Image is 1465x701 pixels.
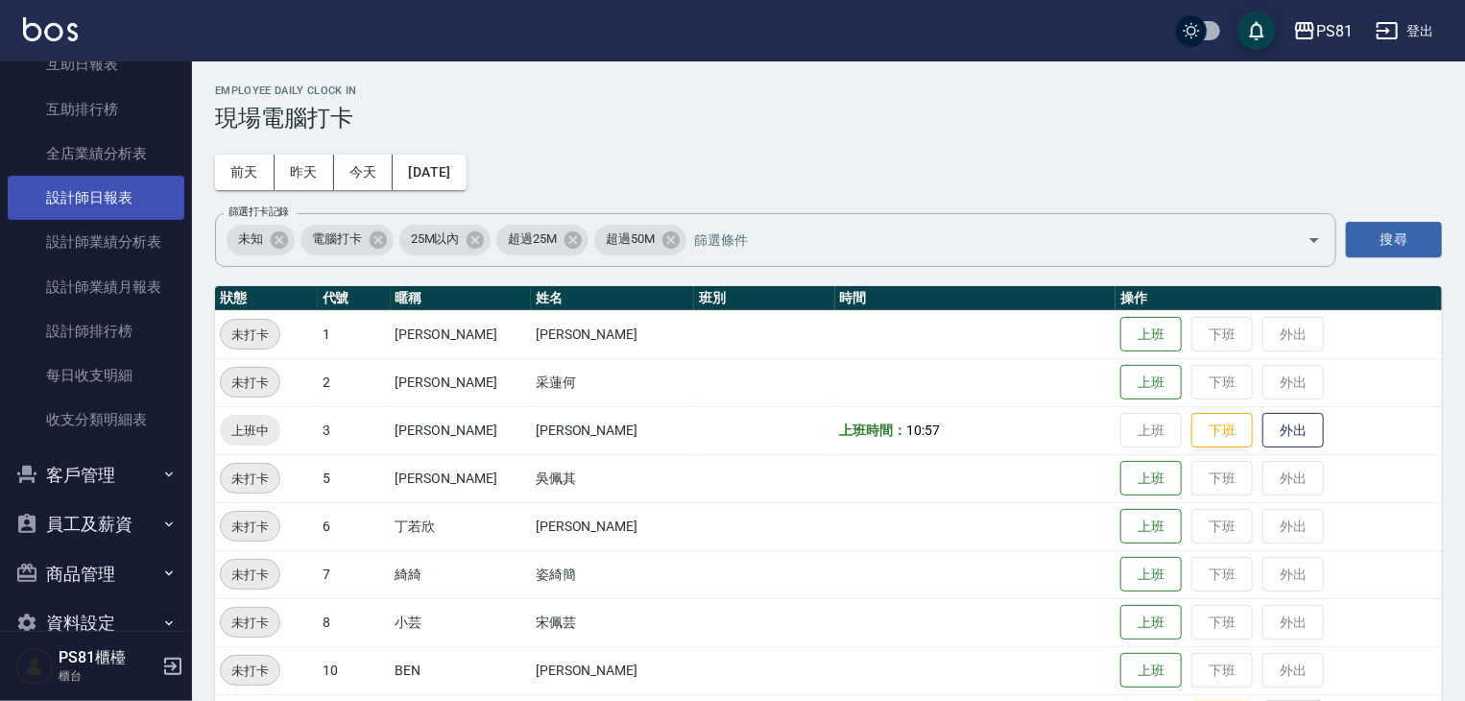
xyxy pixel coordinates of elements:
[334,155,394,190] button: 今天
[318,406,391,454] td: 3
[8,598,184,648] button: 資料設定
[391,598,531,646] td: 小芸
[1116,286,1442,311] th: 操作
[59,648,156,667] h5: PS81櫃檯
[227,230,275,249] span: 未知
[228,205,289,219] label: 篩選打卡記錄
[1346,222,1442,257] button: 搜尋
[391,286,531,311] th: 暱稱
[215,85,1442,97] h2: Employee Daily Clock In
[8,499,184,549] button: 員工及薪資
[221,613,279,633] span: 未打卡
[1191,413,1253,448] button: 下班
[1120,365,1182,400] button: 上班
[391,502,531,550] td: 丁若欣
[391,646,531,694] td: BEN
[391,310,531,358] td: [PERSON_NAME]
[391,358,531,406] td: [PERSON_NAME]
[300,225,394,255] div: 電腦打卡
[391,454,531,502] td: [PERSON_NAME]
[1120,509,1182,544] button: 上班
[318,310,391,358] td: 1
[496,225,588,255] div: 超過25M
[221,325,279,345] span: 未打卡
[391,550,531,598] td: 綺綺
[1120,653,1182,689] button: 上班
[59,667,156,685] p: 櫃台
[221,565,279,585] span: 未打卡
[215,286,318,311] th: 狀態
[23,17,78,41] img: Logo
[531,502,694,550] td: [PERSON_NAME]
[531,550,694,598] td: 姿綺簡
[689,223,1274,256] input: 篩選條件
[1120,557,1182,592] button: 上班
[594,230,666,249] span: 超過50M
[8,398,184,442] a: 收支分類明細表
[8,220,184,264] a: 設計師業績分析表
[8,176,184,220] a: 設計師日報表
[1299,225,1330,255] button: Open
[8,549,184,599] button: 商品管理
[318,454,391,502] td: 5
[8,42,184,86] a: 互助日報表
[221,661,279,681] span: 未打卡
[318,502,391,550] td: 6
[318,286,391,311] th: 代號
[1316,19,1353,43] div: PS81
[8,450,184,500] button: 客戶管理
[531,310,694,358] td: [PERSON_NAME]
[531,598,694,646] td: 宋佩芸
[531,358,694,406] td: 采蓮何
[906,423,940,438] span: 10:57
[318,550,391,598] td: 7
[1120,317,1182,352] button: 上班
[318,598,391,646] td: 8
[594,225,686,255] div: 超過50M
[399,230,471,249] span: 25M以內
[8,87,184,132] a: 互助排行榜
[1285,12,1360,51] button: PS81
[15,647,54,686] img: Person
[1237,12,1276,50] button: save
[496,230,568,249] span: 超過25M
[1120,605,1182,641] button: 上班
[221,469,279,489] span: 未打卡
[531,286,694,311] th: 姓名
[8,132,184,176] a: 全店業績分析表
[1368,13,1442,49] button: 登出
[393,155,466,190] button: [DATE]
[1262,413,1324,448] button: 外出
[8,265,184,309] a: 設計師業績月報表
[221,517,279,537] span: 未打卡
[1120,461,1182,496] button: 上班
[694,286,834,311] th: 班別
[275,155,334,190] button: 昨天
[840,423,907,438] b: 上班時間：
[835,286,1117,311] th: 時間
[8,309,184,353] a: 設計師排行榜
[220,421,280,441] span: 上班中
[318,358,391,406] td: 2
[221,373,279,393] span: 未打卡
[227,225,295,255] div: 未知
[531,646,694,694] td: [PERSON_NAME]
[8,353,184,398] a: 每日收支明細
[215,105,1442,132] h3: 現場電腦打卡
[391,406,531,454] td: [PERSON_NAME]
[318,646,391,694] td: 10
[300,230,373,249] span: 電腦打卡
[531,454,694,502] td: 吳佩其
[531,406,694,454] td: [PERSON_NAME]
[215,155,275,190] button: 前天
[399,225,492,255] div: 25M以內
